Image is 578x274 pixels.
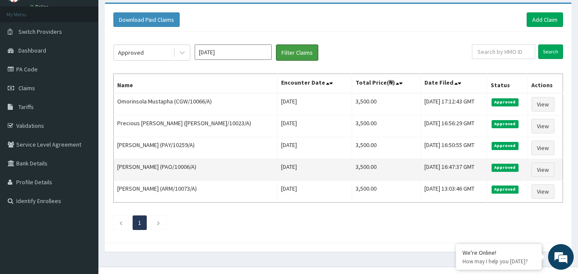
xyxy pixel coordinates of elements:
[114,74,278,94] th: Name
[352,93,421,115] td: 3,500.00
[277,159,352,181] td: [DATE]
[538,44,563,59] input: Search
[492,120,519,128] span: Approved
[421,74,487,94] th: Date Filed
[352,181,421,203] td: 3,500.00
[421,181,487,203] td: [DATE] 13:03:46 GMT
[421,137,487,159] td: [DATE] 16:50:55 GMT
[114,181,278,203] td: [PERSON_NAME] (ARM/10073/A)
[277,93,352,115] td: [DATE]
[114,93,278,115] td: Omorinsola Mustapha (CGW/10066/A)
[16,43,35,64] img: d_794563401_company_1708531726252_794563401
[531,162,554,177] a: View
[492,164,519,171] span: Approved
[44,48,144,59] div: Chat with us now
[140,4,161,25] div: Minimize live chat window
[18,84,35,92] span: Claims
[352,159,421,181] td: 3,500.00
[114,159,278,181] td: [PERSON_NAME] (PAO/10006/A)
[352,137,421,159] td: 3,500.00
[472,44,535,59] input: Search by HMO ID
[114,115,278,137] td: Precious [PERSON_NAME] ([PERSON_NAME]/10023/A)
[277,137,352,159] td: [DATE]
[352,74,421,94] th: Total Price(₦)
[50,82,118,169] span: We're online!
[277,115,352,137] td: [DATE]
[492,142,519,150] span: Approved
[528,74,563,94] th: Actions
[492,98,519,106] span: Approved
[421,159,487,181] td: [DATE] 16:47:37 GMT
[531,97,554,112] a: View
[118,48,144,57] div: Approved
[114,137,278,159] td: [PERSON_NAME] (PAY/10259/A)
[119,219,123,227] a: Previous page
[276,44,318,61] button: Filter Claims
[421,93,487,115] td: [DATE] 17:12:43 GMT
[195,44,272,60] input: Select Month and Year
[421,115,487,137] td: [DATE] 16:56:29 GMT
[18,103,34,111] span: Tariffs
[157,219,160,227] a: Next page
[18,28,62,35] span: Switch Providers
[531,141,554,155] a: View
[462,258,535,265] p: How may I help you today?
[277,74,352,94] th: Encounter Date
[462,249,535,256] div: We're Online!
[277,181,352,203] td: [DATE]
[18,47,46,54] span: Dashboard
[138,219,141,227] a: Page 1 is your current page
[531,119,554,133] a: View
[113,12,180,27] button: Download Paid Claims
[4,183,163,213] textarea: Type your message and hit 'Enter'
[527,12,563,27] a: Add Claim
[492,186,519,193] span: Approved
[30,4,50,10] a: Online
[531,184,554,199] a: View
[352,115,421,137] td: 3,500.00
[487,74,528,94] th: Status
